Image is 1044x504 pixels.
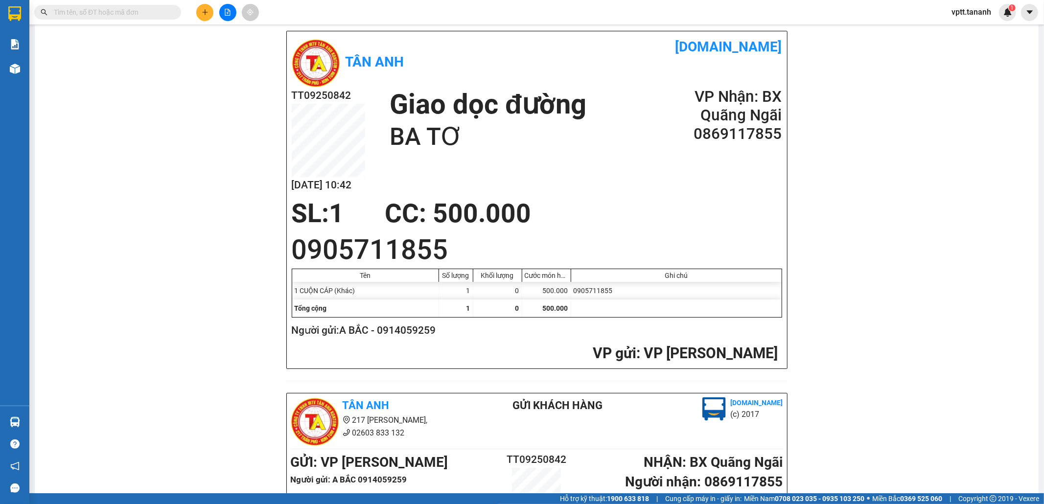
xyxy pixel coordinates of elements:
[291,454,448,470] b: GỬI : VP [PERSON_NAME]
[93,69,175,82] div: 500.000
[196,4,213,21] button: plus
[441,272,470,279] div: Số lượng
[675,39,782,55] b: [DOMAIN_NAME]
[543,304,568,312] span: 500.000
[346,54,404,70] b: Tân Anh
[10,461,20,471] span: notification
[744,493,864,504] span: Miền Nam
[664,125,782,143] h2: 0869117855
[390,121,586,153] h1: BA TƠ
[8,44,88,57] div: 0914059259
[10,439,20,449] span: question-circle
[291,475,407,484] b: Người gửi : A BẮC 0914059259
[291,414,473,426] li: 217 [PERSON_NAME],
[10,417,20,427] img: warehouse-icon
[496,452,578,468] h2: TT09250842
[292,322,778,339] h2: Người gửi: A BẮC - 0914059259
[950,493,951,504] span: |
[291,427,473,439] li: 02603 833 132
[8,6,21,21] img: logo-vxr
[525,272,568,279] div: Cước món hàng
[292,230,782,269] h1: 0905711855
[202,9,209,16] span: plus
[731,399,783,407] b: [DOMAIN_NAME]
[10,39,20,49] img: solution-icon
[247,9,254,16] span: aim
[625,474,783,490] b: Người nhận : 0869117855
[379,199,537,228] div: CC : 500.000
[1010,4,1014,11] span: 1
[473,282,522,299] div: 0
[224,9,231,16] span: file-add
[522,282,571,299] div: 500.000
[867,497,870,501] span: ⚪️
[665,493,742,504] span: Cung cấp máy in - giấy in:
[54,7,169,18] input: Tìm tên, số ĐT hoặc mã đơn
[515,304,519,312] span: 0
[900,495,942,503] strong: 0369 525 060
[476,272,519,279] div: Khối lượng
[636,492,783,502] b: Giao dọc đường: [GEOGRAPHIC_DATA]
[8,9,23,20] span: Gửi:
[295,304,327,312] span: Tổng cộng
[439,282,473,299] div: 1
[664,88,782,125] h2: VP Nhận: BX Quãng Ngãi
[571,282,782,299] div: 0905711855
[593,344,637,362] span: VP gửi
[219,4,236,21] button: file-add
[872,493,942,504] span: Miền Bắc
[292,39,341,88] img: logo.jpg
[607,495,649,503] strong: 1900 633 818
[343,399,390,412] b: Tân Anh
[8,8,88,32] div: VP [PERSON_NAME]
[990,495,997,502] span: copyright
[574,272,779,279] div: Ghi chú
[775,495,864,503] strong: 0708 023 035 - 0935 103 250
[1009,4,1016,11] sup: 1
[1021,4,1038,21] button: caret-down
[329,198,345,229] span: 1
[10,64,20,74] img: warehouse-icon
[560,493,649,504] span: Hỗ trợ kỹ thuật:
[94,32,174,46] div: 0869117855
[731,408,783,420] li: (c) 2017
[292,177,365,193] h2: [DATE] 10:42
[512,399,603,412] b: Gửi khách hàng
[1003,8,1012,17] img: icon-new-feature
[8,32,88,44] div: A BẮC
[292,198,329,229] span: SL:
[656,493,658,504] span: |
[702,397,726,421] img: logo.jpg
[41,9,47,16] span: search
[291,397,340,446] img: logo.jpg
[93,71,107,81] span: CC :
[292,282,439,299] div: 1 CUỘN CÁP (Khác)
[94,9,117,20] span: Nhận:
[292,344,778,364] h2: : VP [PERSON_NAME]
[94,51,109,61] span: DĐ:
[10,483,20,493] span: message
[390,88,586,121] h1: Giao dọc đường
[295,272,436,279] div: Tên
[1025,8,1034,17] span: caret-down
[292,88,365,104] h2: TT09250842
[94,8,174,32] div: BX Quãng Ngãi
[343,416,350,424] span: environment
[242,4,259,21] button: aim
[343,429,350,436] span: phone
[109,46,153,63] span: BA TƠ
[944,6,999,18] span: vptt.tananh
[644,454,783,470] b: NHẬN : BX Quãng Ngãi
[466,304,470,312] span: 1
